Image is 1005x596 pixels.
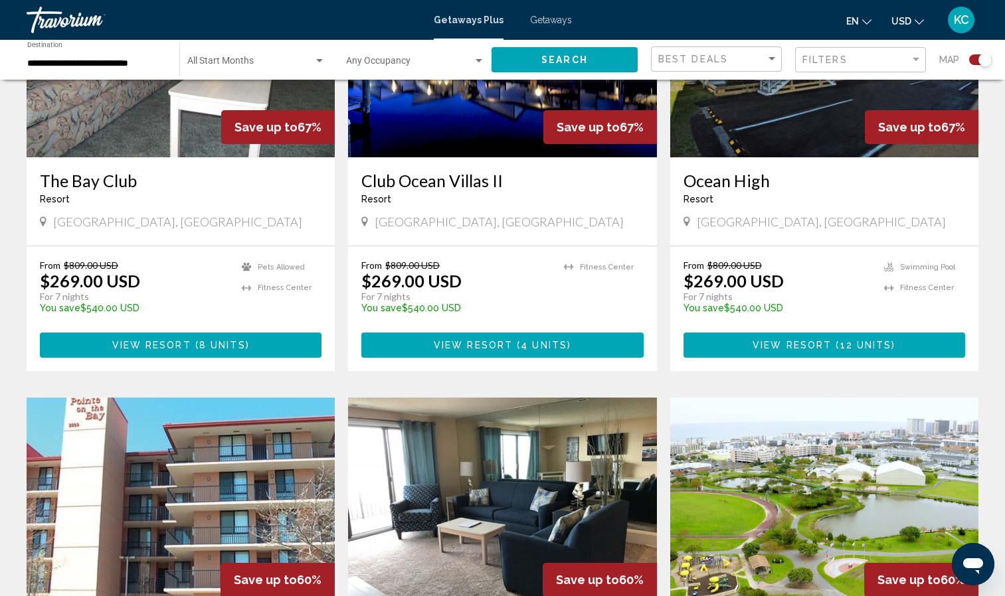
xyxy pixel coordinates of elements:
span: Save up to [557,120,620,134]
span: View Resort [753,340,832,351]
p: $540.00 USD [684,303,871,313]
span: Save up to [878,120,941,134]
span: Search [541,55,588,66]
p: For 7 nights [361,291,550,303]
span: From [684,260,704,271]
a: Ocean High [684,171,965,190]
span: ( ) [191,340,250,351]
span: Fitness Center [900,283,954,292]
iframe: Button to launch messaging window [952,543,994,585]
p: $540.00 USD [361,303,550,313]
a: Travorium [27,7,420,33]
span: 12 units [840,340,892,351]
span: Filters [802,54,848,65]
span: $809.00 USD [385,260,440,271]
button: User Menu [944,6,978,34]
span: 4 units [521,340,567,351]
span: KC [954,13,969,27]
div: 67% [543,110,657,144]
span: ( ) [832,340,895,351]
span: Fitness Center [580,263,634,271]
span: View Resort [112,340,191,351]
span: en [846,16,859,27]
p: For 7 nights [684,291,871,303]
button: View Resort(8 units) [40,333,321,357]
span: Save up to [877,573,941,587]
span: Swimming Pool [900,263,955,271]
span: Resort [40,194,70,204]
p: $269.00 USD [361,271,462,291]
a: Club Ocean Villas II [361,171,643,190]
span: $809.00 USD [707,260,762,271]
span: From [40,260,60,271]
span: You save [361,303,402,313]
mat-select: Sort by [658,54,778,65]
span: Save up to [234,120,298,134]
button: Search [492,47,638,72]
span: Best Deals [658,54,728,64]
p: $269.00 USD [40,271,140,291]
span: Save up to [234,573,297,587]
span: 8 units [199,340,246,351]
span: You save [684,303,724,313]
span: From [361,260,382,271]
span: $809.00 USD [64,260,118,271]
p: $540.00 USD [40,303,228,313]
span: Save up to [556,573,619,587]
p: $269.00 USD [684,271,784,291]
span: ( ) [513,340,571,351]
a: The Bay Club [40,171,321,190]
span: USD [891,16,911,27]
a: Getaways [530,15,572,25]
span: Map [939,50,959,69]
span: [GEOGRAPHIC_DATA], [GEOGRAPHIC_DATA] [53,214,302,229]
a: Getaways Plus [434,15,503,25]
div: 67% [221,110,335,144]
span: Pets Allowed [258,263,305,271]
div: 67% [865,110,978,144]
span: Fitness Center [258,283,312,292]
span: Resort [684,194,713,204]
button: Change currency [891,11,924,31]
button: Change language [846,11,871,31]
span: View Resort [434,340,513,351]
span: [GEOGRAPHIC_DATA], [GEOGRAPHIC_DATA] [375,214,624,229]
span: Resort [361,194,391,204]
p: For 7 nights [40,291,228,303]
button: Filter [795,46,926,74]
span: You save [40,303,80,313]
button: View Resort(4 units) [361,333,643,357]
button: View Resort(12 units) [684,333,965,357]
span: [GEOGRAPHIC_DATA], [GEOGRAPHIC_DATA] [697,214,946,229]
